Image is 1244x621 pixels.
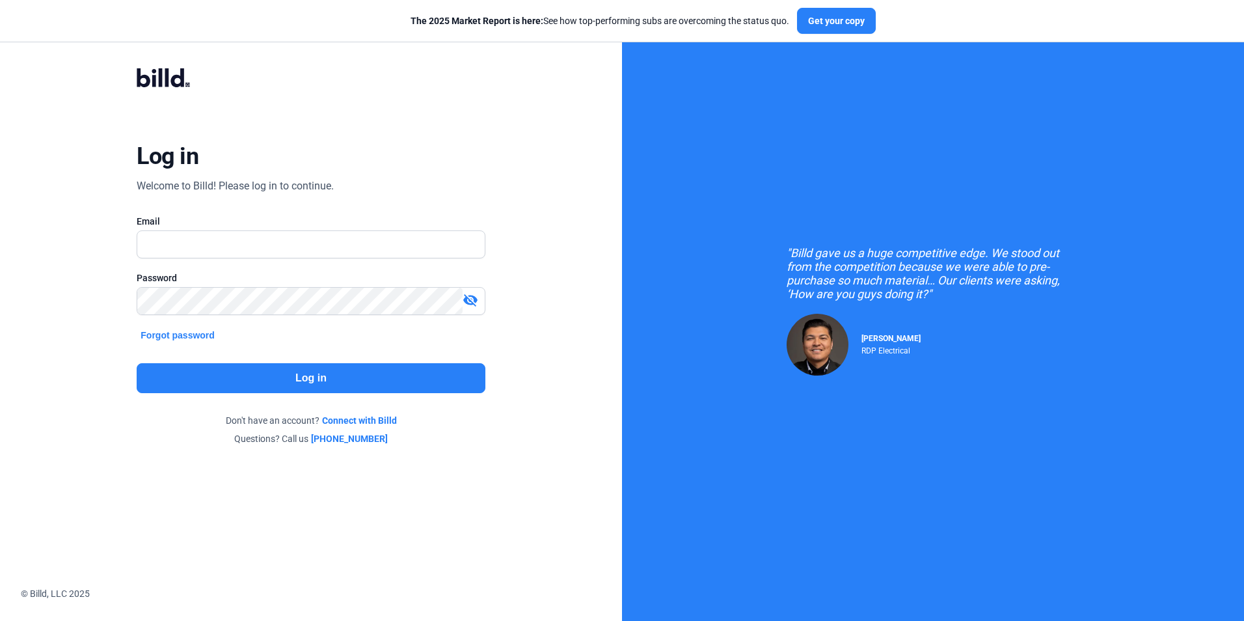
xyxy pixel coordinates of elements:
div: See how top-performing subs are overcoming the status quo. [411,14,789,27]
span: The 2025 Market Report is here: [411,16,543,26]
div: Log in [137,142,198,171]
button: Log in [137,363,485,393]
div: Password [137,271,485,284]
div: Questions? Call us [137,432,485,445]
img: Raul Pacheco [787,314,848,376]
div: Email [137,215,485,228]
div: "Billd gave us a huge competitive edge. We stood out from the competition because we were able to... [787,246,1079,301]
button: Forgot password [137,328,219,342]
a: Connect with Billd [322,414,397,427]
mat-icon: visibility_off [463,292,478,308]
div: Welcome to Billd! Please log in to continue. [137,178,334,194]
button: Get your copy [797,8,876,34]
div: Don't have an account? [137,414,485,427]
div: RDP Electrical [861,343,921,355]
span: [PERSON_NAME] [861,334,921,343]
a: [PHONE_NUMBER] [311,432,388,445]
